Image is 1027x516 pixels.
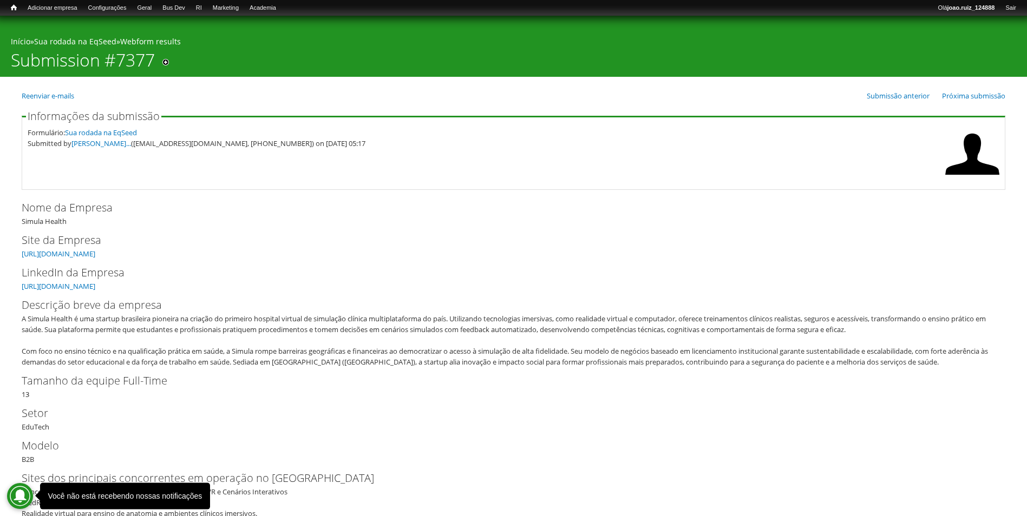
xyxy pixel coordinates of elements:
div: A Simula Health é uma startup brasileira pioneira na criação do primeiro hospital virtual de simu... [22,313,998,367]
a: Academia [244,3,282,14]
a: Sua rodada na EqSeed [65,128,137,137]
a: Webform results [120,36,181,47]
label: Tamanho da equipe Full-Time [22,373,987,389]
div: Formulário: [28,127,940,138]
label: Sites dos principais concorrentes em operação no [GEOGRAPHIC_DATA] [22,470,987,486]
a: Geral [132,3,157,14]
a: Sua rodada na EqSeed [34,36,116,47]
div: EduTech [22,405,1005,432]
label: Modelo [22,438,987,454]
label: LinkedIn da Empresa [22,264,987,281]
div: Submitted by ([EMAIL_ADDRESS][DOMAIN_NAME], [PHONE_NUMBER]) on [DATE] 05:17 [28,138,940,149]
a: Configurações [83,3,132,14]
a: [URL][DOMAIN_NAME] [22,281,95,291]
a: Início [5,3,22,13]
a: Início [11,36,30,47]
a: Reenviar e-mails [22,91,74,101]
div: 13 [22,373,1005,400]
a: Marketing [207,3,244,14]
div: » » [11,36,1016,50]
a: Bus Dev [157,3,191,14]
img: Foto de Ana Paula Almeida Corrêa [945,127,999,181]
legend: Informações da submissão [26,111,161,122]
a: Submissão anterior [867,91,930,101]
h1: Submission #7377 [11,50,155,77]
label: Site da Empresa [22,232,987,248]
label: Nome da Empresa [22,200,987,216]
label: Setor [22,405,987,421]
a: Olájoao.ruiz_124888 [932,3,1000,14]
div: Simula Health [22,200,1005,227]
a: RI [191,3,207,14]
strong: joao.ruiz_124888 [947,4,995,11]
label: Descrição breve da empresa [22,297,987,313]
span: Início [11,4,17,11]
a: [PERSON_NAME]... [71,138,131,148]
a: [URL][DOMAIN_NAME] [22,249,95,259]
a: Adicionar empresa [22,3,83,14]
a: Ver perfil do usuário. [945,174,999,183]
a: Sair [1000,3,1022,14]
div: B2B [22,438,1005,465]
div: Você não está recebendo nossas notificações [48,491,202,501]
a: Próxima submissão [942,91,1005,101]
